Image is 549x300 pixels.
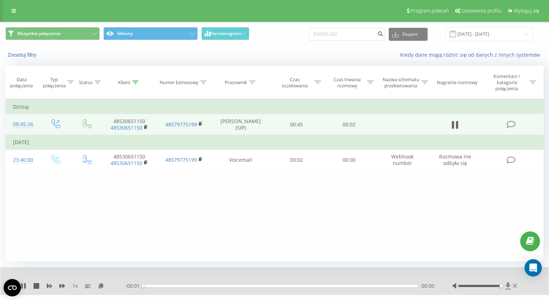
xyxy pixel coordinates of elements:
td: Webhook number [375,149,430,170]
span: Harmonogram [210,31,241,36]
button: Harmonogram [201,27,249,40]
td: Voicemail [211,149,270,170]
button: Główny [103,27,198,40]
div: Klient [118,79,130,86]
td: 00:02 [323,114,375,135]
span: Wyloguj się [514,8,539,14]
span: 1 x [72,282,78,290]
a: 48579775199 [165,121,197,128]
td: 00:00 [323,149,375,170]
div: Accessibility label [142,284,145,287]
button: Open CMP widget [4,279,21,296]
span: Rozmowa nie odbyła się [439,153,471,166]
div: Czas trwania rozmowy [329,77,365,89]
a: 48530651150 [111,124,142,131]
td: 00:45 [270,114,323,135]
td: 48530651150 [102,114,157,135]
td: 00:02 [270,149,323,170]
td: 48530651150 [102,149,157,170]
div: Czas oczekiwania [277,77,313,89]
span: 00:00 [421,282,434,290]
td: [DATE] [6,135,544,149]
div: Status [79,79,93,86]
div: Typ połączenia [43,77,66,89]
div: Nagranie rozmowy [437,79,478,86]
div: Numer biznesowy [160,79,198,86]
span: - 00:01 [125,282,143,290]
td: Dzisiaj [6,100,544,114]
span: Wszystkie połączenia [17,31,61,36]
input: Wyszukiwanie według numeru [309,28,385,41]
div: 23:40:00 [13,153,32,167]
span: Program poleceń [411,8,449,14]
a: 48579775199 [165,156,197,163]
div: Nazwa schematu przekierowania [382,77,420,89]
div: 08:45:26 [13,117,32,131]
span: Ustawienia profilu [461,8,502,14]
div: Komentarz / kategoria połączenia [486,73,528,92]
a: 48530651150 [111,160,142,166]
div: Accessibility label [500,284,503,287]
div: Open Intercom Messenger [525,259,542,277]
button: Wszystkie połączenia [5,27,100,40]
button: Zresetuj filtry [5,52,40,58]
div: Data połączenia [6,77,37,89]
button: Eksport [389,28,428,41]
td: [PERSON_NAME] (SIP) [211,114,270,135]
a: Kiedy dane mogą różnić się od danych z innych systemów [400,51,544,58]
div: Pracownik [225,79,247,86]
